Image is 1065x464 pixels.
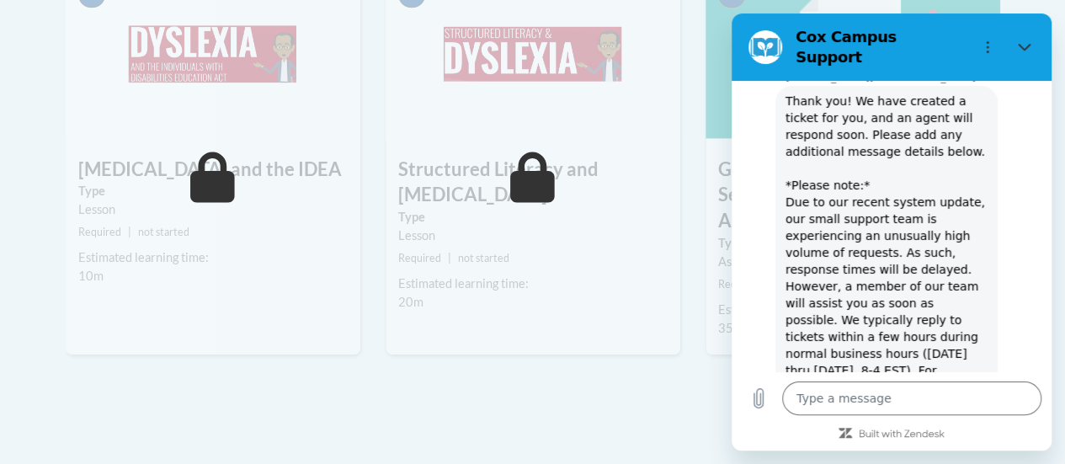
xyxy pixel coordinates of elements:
div: Lesson [398,227,668,245]
h3: [MEDICAL_DATA] and the IDEA [66,157,360,183]
h3: GaDOE [MEDICAL_DATA] Video Series End of Course Assessment [706,157,1000,234]
button: Upload file [10,368,44,402]
span: Required [398,252,441,264]
div: Estimated learning time: [78,248,348,267]
span: 20m [398,295,423,309]
a: Built with Zendesk: Visit the Zendesk website in a new tab [127,416,213,427]
span: 10m [78,269,104,283]
span: not started [458,252,509,264]
div: Assessment [718,253,988,271]
iframe: Messaging window [732,13,1052,451]
div: Estimated learning time: [718,301,988,319]
span: Required [718,278,761,291]
h3: Structured Literacy and [MEDICAL_DATA] [386,157,680,209]
label: Type [398,208,668,227]
label: Type [718,234,988,253]
span: Required [78,226,121,238]
span: | [448,252,451,264]
div: Estimated learning time: [398,275,668,293]
span: | [128,226,131,238]
div: Lesson [78,200,348,219]
span: 35m [718,321,743,335]
label: Type [78,182,348,200]
span: not started [138,226,189,238]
